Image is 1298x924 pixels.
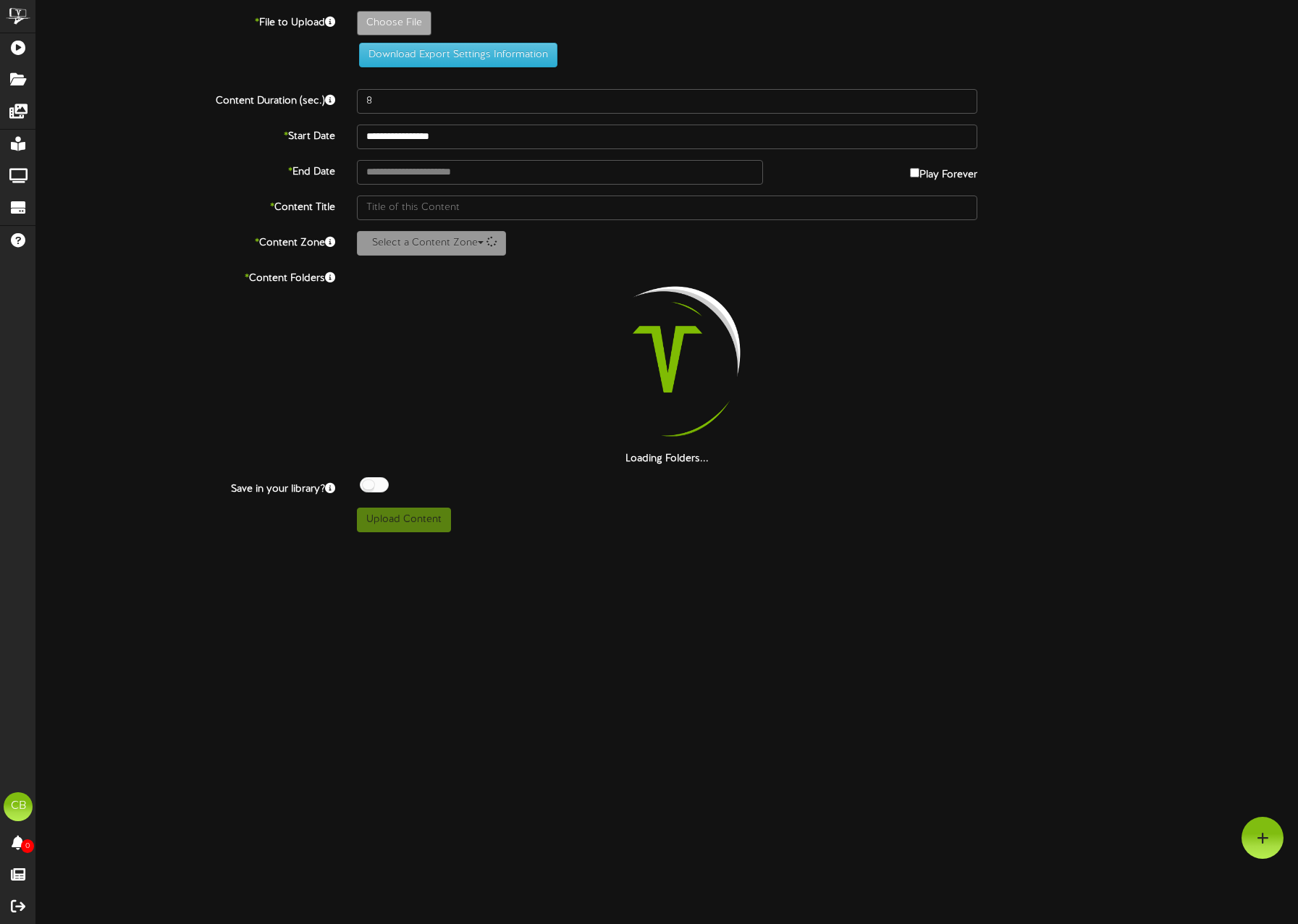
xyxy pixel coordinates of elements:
[357,196,977,220] input: Title of this Content
[4,792,33,821] div: CB
[575,266,760,452] img: loading-spinner-2.png
[25,160,346,180] label: End Date
[25,231,346,251] label: Content Zone
[25,196,346,215] label: Content Title
[25,125,346,144] label: Start Date
[25,266,346,286] label: Content Folders
[910,160,977,182] label: Play Forever
[357,231,506,256] button: Select a Content Zone
[625,453,709,464] strong: Loading Folders...
[357,508,451,532] button: Upload Content
[25,89,346,109] label: Content Duration (sec.)
[352,49,557,60] a: Download Export Settings Information
[359,43,557,67] button: Download Export Settings Information
[25,477,346,497] label: Save in your library?
[21,839,34,853] span: 0
[25,11,346,30] label: File to Upload
[910,168,919,177] input: Play Forever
